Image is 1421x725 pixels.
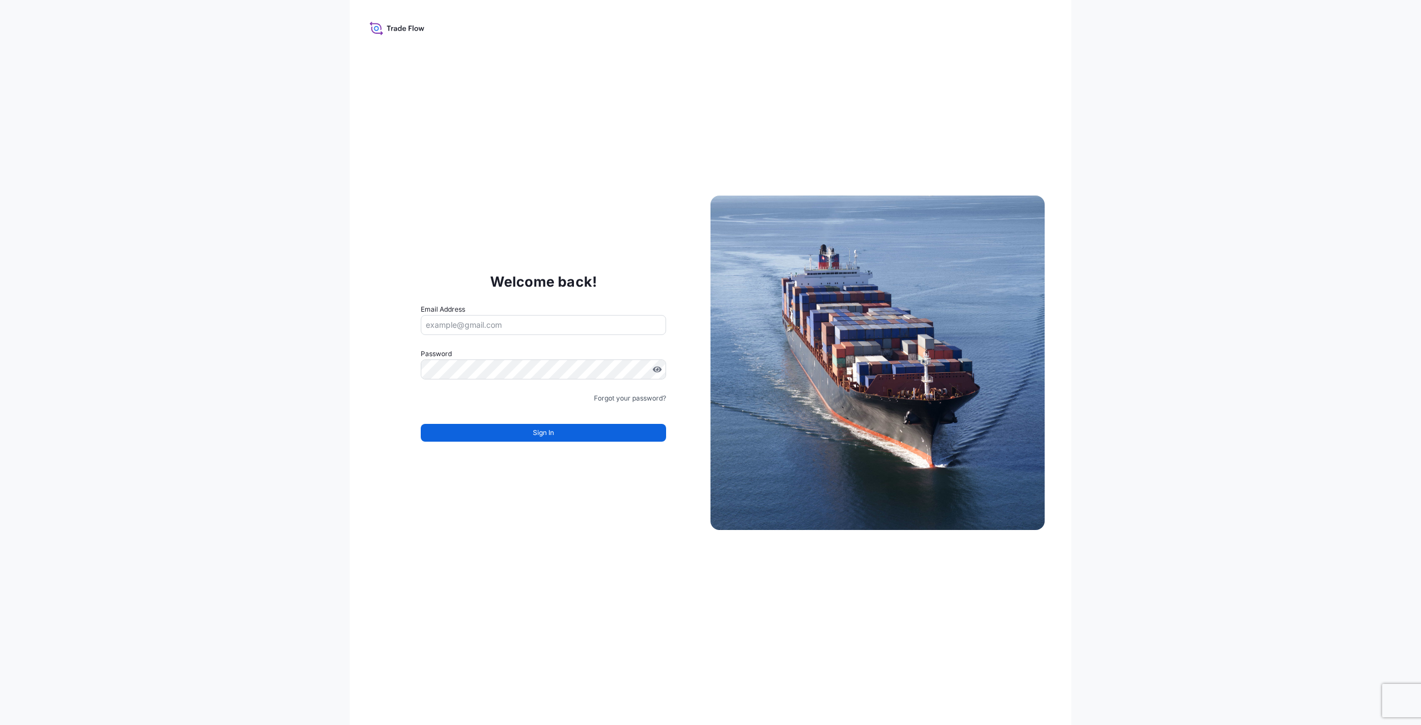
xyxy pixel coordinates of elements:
[533,427,554,438] span: Sign In
[421,304,465,315] label: Email Address
[421,348,666,359] label: Password
[710,196,1045,530] img: Ship illustration
[490,273,597,291] p: Welcome back!
[421,315,666,335] input: example@gmail.com
[653,365,662,374] button: Show password
[594,393,666,404] a: Forgot your password?
[421,424,666,442] button: Sign In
